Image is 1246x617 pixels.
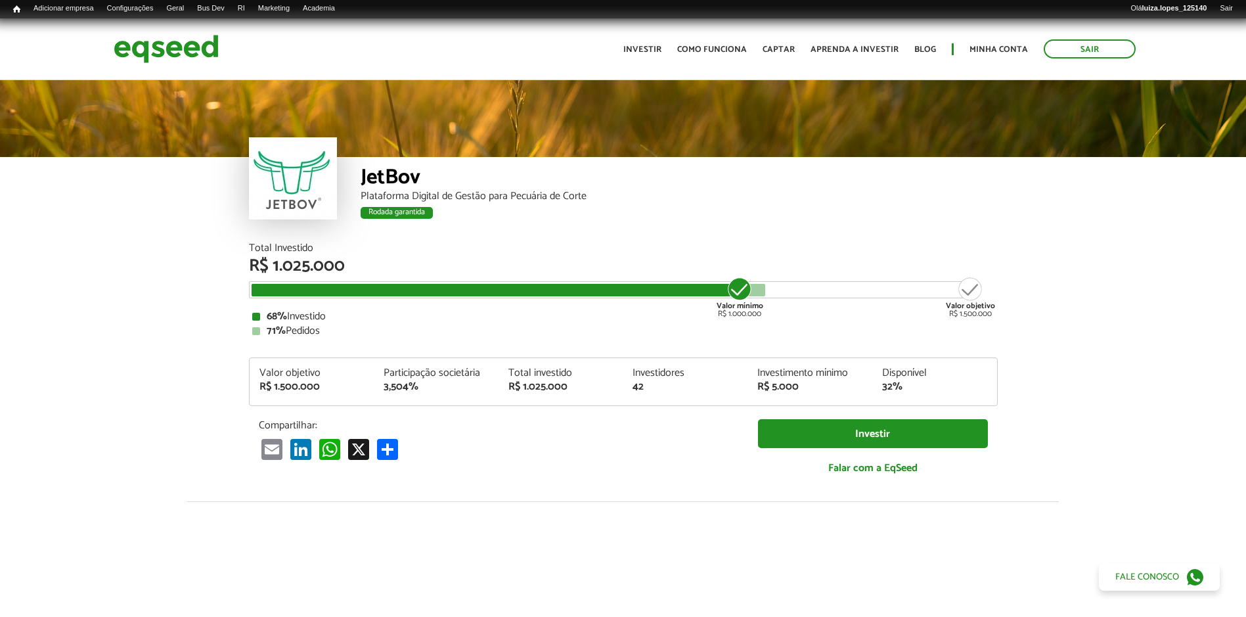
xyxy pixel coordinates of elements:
strong: Valor mínimo [717,300,763,312]
a: Marketing [252,3,296,14]
a: Fale conosco [1099,563,1220,591]
div: R$ 1.025.000 [249,258,998,275]
div: Total investido [508,368,613,378]
div: 3,504% [384,382,489,392]
div: Rodada garantida [361,207,433,219]
a: Compartilhar [374,438,401,460]
a: Blog [914,45,936,54]
div: Participação societária [384,368,489,378]
div: Pedidos [252,326,994,336]
div: R$ 1.500.000 [259,382,365,392]
div: Total Investido [249,243,998,254]
div: 42 [633,382,738,392]
a: Adicionar empresa [27,3,100,14]
div: Disponível [882,368,987,378]
div: R$ 1.500.000 [946,276,995,318]
strong: luiza.lopes_125140 [1142,4,1207,12]
div: 32% [882,382,987,392]
img: EqSeed [114,32,219,66]
a: Sair [1044,39,1136,58]
a: Investir [623,45,661,54]
a: Como funciona [677,45,747,54]
a: WhatsApp [317,438,343,460]
a: Oláluiza.lopes_125140 [1124,3,1213,14]
a: X [345,438,372,460]
span: Início [13,5,20,14]
a: Configurações [100,3,160,14]
a: Investir [758,419,988,449]
div: R$ 1.000.000 [715,276,765,318]
div: Investimento mínimo [757,368,862,378]
a: Geral [160,3,190,14]
a: Captar [763,45,795,54]
div: Valor objetivo [259,368,365,378]
a: Falar com a EqSeed [758,455,988,482]
strong: 68% [267,308,287,325]
a: RI [231,3,252,14]
a: Academia [296,3,342,14]
a: Início [7,3,27,16]
a: Minha conta [969,45,1028,54]
a: Bus Dev [190,3,231,14]
div: Investidores [633,368,738,378]
a: Sair [1213,3,1239,14]
p: Compartilhar: [259,419,738,432]
div: R$ 1.025.000 [508,382,613,392]
a: Aprenda a investir [811,45,899,54]
div: Plataforma Digital de Gestão para Pecuária de Corte [361,191,998,202]
div: JetBov [361,167,998,191]
strong: 71% [267,322,286,340]
strong: Valor objetivo [946,300,995,312]
div: Investido [252,311,994,322]
a: LinkedIn [288,438,314,460]
a: Email [259,438,285,460]
div: R$ 5.000 [757,382,862,392]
